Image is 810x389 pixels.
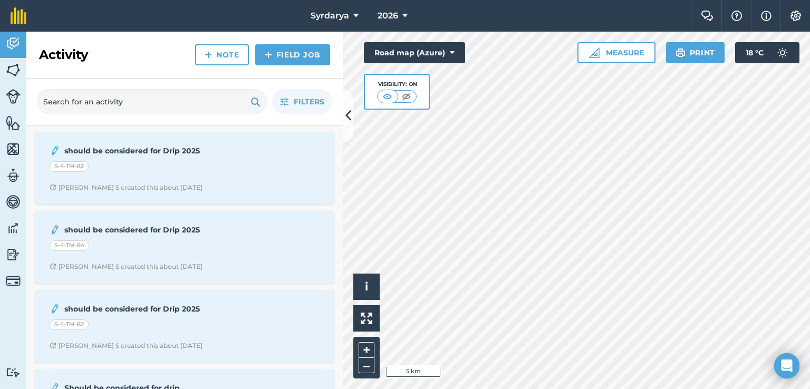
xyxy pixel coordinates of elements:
div: [PERSON_NAME] S created this about [DATE] [50,183,202,192]
img: svg+xml;base64,PD94bWwgdmVyc2lvbj0iMS4wIiBlbmNvZGluZz0idXRmLTgiPz4KPCEtLSBHZW5lcmF0b3I6IEFkb2JlIE... [6,168,21,183]
img: Clock with arrow pointing clockwise [50,184,56,191]
div: S-4-TM-84 [50,240,89,251]
img: svg+xml;base64,PD94bWwgdmVyc2lvbj0iMS4wIiBlbmNvZGluZz0idXRmLTgiPz4KPCEtLSBHZW5lcmF0b3I6IEFkb2JlIE... [50,144,60,157]
span: 18 ° C [746,42,764,63]
a: should be considered for Drip 2025S-4-TM-82Clock with arrow pointing clockwise[PERSON_NAME] S cre... [41,138,328,198]
button: Print [666,42,725,63]
a: Field Job [255,44,330,65]
img: svg+xml;base64,PHN2ZyB4bWxucz0iaHR0cDovL3d3dy53My5vcmcvMjAwMC9zdmciIHdpZHRoPSIxOSIgaGVpZ2h0PSIyNC... [250,95,261,108]
img: svg+xml;base64,PD94bWwgdmVyc2lvbj0iMS4wIiBlbmNvZGluZz0idXRmLTgiPz4KPCEtLSBHZW5lcmF0b3I6IEFkb2JlIE... [6,220,21,236]
img: svg+xml;base64,PHN2ZyB4bWxucz0iaHR0cDovL3d3dy53My5vcmcvMjAwMC9zdmciIHdpZHRoPSIxNyIgaGVpZ2h0PSIxNy... [761,9,772,22]
img: svg+xml;base64,PHN2ZyB4bWxucz0iaHR0cDovL3d3dy53My5vcmcvMjAwMC9zdmciIHdpZHRoPSI1MCIgaGVpZ2h0PSI0MC... [400,91,413,102]
img: svg+xml;base64,PD94bWwgdmVyc2lvbj0iMS4wIiBlbmNvZGluZz0idXRmLTgiPz4KPCEtLSBHZW5lcmF0b3I6IEFkb2JlIE... [772,42,793,63]
img: svg+xml;base64,PD94bWwgdmVyc2lvbj0iMS4wIiBlbmNvZGluZz0idXRmLTgiPz4KPCEtLSBHZW5lcmF0b3I6IEFkb2JlIE... [6,274,21,288]
img: svg+xml;base64,PD94bWwgdmVyc2lvbj0iMS4wIiBlbmNvZGluZz0idXRmLTgiPz4KPCEtLSBHZW5lcmF0b3I6IEFkb2JlIE... [6,247,21,262]
img: svg+xml;base64,PD94bWwgdmVyc2lvbj0iMS4wIiBlbmNvZGluZz0idXRmLTgiPz4KPCEtLSBHZW5lcmF0b3I6IEFkb2JlIE... [6,89,21,104]
img: A question mark icon [730,11,743,21]
strong: should be considered for Drip 2025 [64,145,232,157]
span: 2026 [378,9,398,22]
img: Clock with arrow pointing clockwise [50,263,56,270]
button: – [359,358,374,373]
div: S-4-TM-82 [50,319,89,330]
button: + [359,342,374,358]
button: 18 °C [735,42,799,63]
img: Clock with arrow pointing clockwise [50,342,56,349]
div: Visibility: On [377,80,417,89]
img: svg+xml;base64,PHN2ZyB4bWxucz0iaHR0cDovL3d3dy53My5vcmcvMjAwMC9zdmciIHdpZHRoPSIxNCIgaGVpZ2h0PSIyNC... [265,48,272,61]
img: svg+xml;base64,PD94bWwgdmVyc2lvbj0iMS4wIiBlbmNvZGluZz0idXRmLTgiPz4KPCEtLSBHZW5lcmF0b3I6IEFkb2JlIE... [6,367,21,377]
img: Four arrows, one pointing top left, one top right, one bottom right and the last bottom left [361,313,372,324]
img: svg+xml;base64,PD94bWwgdmVyc2lvbj0iMS4wIiBlbmNvZGluZz0idXRmLTgiPz4KPCEtLSBHZW5lcmF0b3I6IEFkb2JlIE... [50,223,60,236]
div: Open Intercom Messenger [774,353,799,378]
img: svg+xml;base64,PD94bWwgdmVyc2lvbj0iMS4wIiBlbmNvZGluZz0idXRmLTgiPz4KPCEtLSBHZW5lcmF0b3I6IEFkb2JlIE... [6,36,21,52]
img: svg+xml;base64,PHN2ZyB4bWxucz0iaHR0cDovL3d3dy53My5vcmcvMjAwMC9zdmciIHdpZHRoPSIxNCIgaGVpZ2h0PSIyNC... [205,48,212,61]
span: Syrdarya [311,9,349,22]
span: Filters [294,96,324,108]
img: svg+xml;base64,PHN2ZyB4bWxucz0iaHR0cDovL3d3dy53My5vcmcvMjAwMC9zdmciIHdpZHRoPSI1NiIgaGVpZ2h0PSI2MC... [6,62,21,78]
div: [PERSON_NAME] S created this about [DATE] [50,342,202,350]
span: i [365,280,368,293]
img: svg+xml;base64,PHN2ZyB4bWxucz0iaHR0cDovL3d3dy53My5vcmcvMjAwMC9zdmciIHdpZHRoPSI1NiIgaGVpZ2h0PSI2MC... [6,115,21,131]
img: svg+xml;base64,PD94bWwgdmVyc2lvbj0iMS4wIiBlbmNvZGluZz0idXRmLTgiPz4KPCEtLSBHZW5lcmF0b3I6IEFkb2JlIE... [50,303,60,315]
img: svg+xml;base64,PHN2ZyB4bWxucz0iaHR0cDovL3d3dy53My5vcmcvMjAwMC9zdmciIHdpZHRoPSIxOSIgaGVpZ2h0PSIyNC... [676,46,686,59]
a: Note [195,44,249,65]
img: svg+xml;base64,PHN2ZyB4bWxucz0iaHR0cDovL3d3dy53My5vcmcvMjAwMC9zdmciIHdpZHRoPSI1NiIgaGVpZ2h0PSI2MC... [6,141,21,157]
strong: should be considered for Drip 2025 [64,303,232,315]
img: Two speech bubbles overlapping with the left bubble in the forefront [701,11,713,21]
input: Search for an activity [37,89,267,114]
img: fieldmargin Logo [11,7,26,24]
h2: Activity [39,46,88,63]
a: should be considered for Drip 2025S-4-TM-84Clock with arrow pointing clockwise[PERSON_NAME] S cre... [41,217,328,277]
button: Filters [272,89,332,114]
img: A cog icon [789,11,802,21]
button: i [353,274,380,300]
a: should be considered for Drip 2025S-4-TM-82Clock with arrow pointing clockwise[PERSON_NAME] S cre... [41,296,328,356]
div: S-4-TM-82 [50,161,89,172]
button: Road map (Azure) [364,42,465,63]
img: svg+xml;base64,PHN2ZyB4bWxucz0iaHR0cDovL3d3dy53My5vcmcvMjAwMC9zdmciIHdpZHRoPSI1MCIgaGVpZ2h0PSI0MC... [381,91,394,102]
div: [PERSON_NAME] S created this about [DATE] [50,262,202,271]
img: svg+xml;base64,PD94bWwgdmVyc2lvbj0iMS4wIiBlbmNvZGluZz0idXRmLTgiPz4KPCEtLSBHZW5lcmF0b3I6IEFkb2JlIE... [6,194,21,210]
strong: should be considered for Drip 2025 [64,224,232,236]
button: Measure [577,42,655,63]
img: Ruler icon [589,47,600,58]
